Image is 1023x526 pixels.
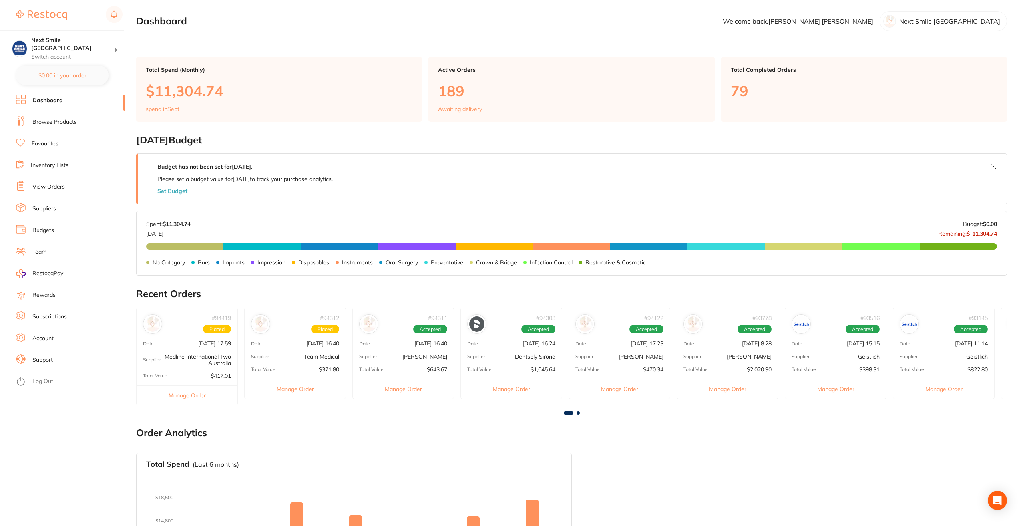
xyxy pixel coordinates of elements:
[785,379,886,398] button: Manage Order
[738,324,772,333] span: Accepted
[146,83,412,99] p: $11,304.74
[32,226,54,234] a: Budgets
[585,259,646,266] p: Restorative & Cosmetic
[386,259,418,266] p: Oral Surgery
[727,353,772,359] p: [PERSON_NAME]
[531,366,555,372] p: $1,045.64
[685,316,701,332] img: Henry Schein Halas
[794,316,809,332] img: Geistlich
[136,135,1007,146] h2: [DATE] Budget
[32,377,53,385] a: Log Out
[319,366,339,372] p: $371.80
[577,316,593,332] img: Henry Schein Halas
[792,353,810,359] p: Supplier
[467,341,478,346] p: Date
[251,366,275,372] p: Total Value
[438,106,482,112] p: Awaiting delivery
[723,18,873,25] p: Welcome back, [PERSON_NAME] [PERSON_NAME]
[902,316,917,332] img: Geistlich
[253,316,268,332] img: Team Medical
[899,18,1000,25] p: Next Smile [GEOGRAPHIC_DATA]
[683,366,708,372] p: Total Value
[342,259,373,266] p: Instruments
[251,353,269,359] p: Supplier
[146,221,191,227] p: Spent:
[361,316,376,332] img: Henry Schein Halas
[515,353,555,359] p: Dentsply Sirona
[16,375,122,388] button: Log Out
[954,324,988,333] span: Accepted
[136,427,1007,439] h2: Order Analytics
[320,315,339,321] p: # 94312
[643,366,663,372] p: $470.34
[12,41,27,55] img: Next Smile Melbourne
[402,353,447,359] p: [PERSON_NAME]
[536,315,555,321] p: # 94303
[575,366,600,372] p: Total Value
[859,366,880,372] p: $398.31
[203,324,231,333] span: Placed
[900,353,918,359] p: Supplier
[983,220,997,228] strong: $0.00
[32,248,46,256] a: Team
[747,366,772,372] p: $2,020.90
[306,340,339,347] p: [DATE] 16:40
[32,140,58,148] a: Favourites
[846,324,880,333] span: Accepted
[145,316,160,332] img: Medline International Two Australia
[32,291,56,299] a: Rewards
[966,353,988,359] p: Geistlich
[153,259,185,266] p: No Category
[683,353,701,359] p: Supplier
[193,460,239,468] p: (Last 6 months)
[523,340,555,347] p: [DATE] 16:24
[198,259,210,266] p: Burs
[16,269,26,278] img: RestocqPay
[211,372,231,379] p: $417.01
[163,220,191,228] strong: $11,304.74
[858,353,880,359] p: Geistlich
[198,340,231,347] p: [DATE] 17:59
[414,340,447,347] p: [DATE] 16:40
[143,341,154,346] p: Date
[575,353,593,359] p: Supplier
[569,379,670,398] button: Manage Order
[146,106,179,112] p: spend in Sept
[143,357,161,362] p: Supplier
[359,341,370,346] p: Date
[136,288,1007,300] h2: Recent Orders
[469,316,484,332] img: Dentsply Sirona
[742,340,772,347] p: [DATE] 8:28
[731,83,997,99] p: 79
[32,270,63,278] span: RestocqPay
[467,366,492,372] p: Total Value
[32,183,65,191] a: View Orders
[619,353,663,359] p: [PERSON_NAME]
[792,366,816,372] p: Total Value
[476,259,517,266] p: Crown & Bridge
[16,10,67,20] img: Restocq Logo
[31,161,68,169] a: Inventory Lists
[16,269,63,278] a: RestocqPay
[629,324,663,333] span: Accepted
[955,340,988,347] p: [DATE] 11:14
[359,366,384,372] p: Total Value
[353,379,454,398] button: Manage Order
[359,353,377,359] p: Supplier
[575,341,586,346] p: Date
[32,97,63,105] a: Dashboard
[16,6,67,24] a: Restocq Logo
[521,324,555,333] span: Accepted
[467,353,485,359] p: Supplier
[427,366,447,372] p: $643.67
[530,259,573,266] p: Infection Control
[137,385,237,405] button: Manage Order
[157,188,187,194] button: Set Budget
[721,57,1007,122] a: Total Completed Orders79
[146,460,189,469] h3: Total Spend
[311,324,339,333] span: Placed
[146,227,191,237] p: [DATE]
[938,227,997,237] p: Remaining:
[461,379,562,398] button: Manage Order
[644,315,663,321] p: # 94122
